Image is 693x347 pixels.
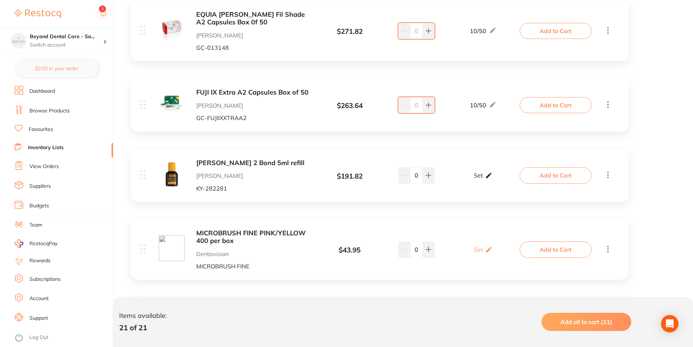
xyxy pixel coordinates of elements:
[28,144,64,151] a: Inventory Lists
[159,235,185,261] img: inventory_lists
[196,172,311,179] p: [PERSON_NAME]
[29,257,51,264] a: Rewards
[196,230,311,244] button: MICROBRUSH FINE PINK/YELLOW 400 per box
[11,33,26,48] img: Beyond Dental Care - Sandstone Point
[196,44,311,51] p: GC-013148
[119,323,167,332] p: 21 of 21
[311,28,388,36] div: $ 271.82
[15,5,61,22] a: Restocq Logo
[29,276,61,283] a: Subscriptions
[196,32,311,39] p: [PERSON_NAME]
[159,161,185,187] img: MS5qcGc
[560,318,612,326] span: Add all to cart (21)
[29,163,59,170] a: View Orders
[159,17,185,43] img: OC5qcGc
[29,183,51,190] a: Suppliers
[30,41,103,49] p: Switch account
[541,313,631,331] button: Add all to cart (21)
[29,88,55,95] a: Dashboard
[131,79,629,131] div: FUJI IX Extra A2 Capsules Box of 50 [PERSON_NAME] GC-FUJIIXXTRAA2 $263.64 10/50Add to Cart
[15,239,23,248] img: RestocqPay
[29,202,49,210] a: Budgets
[15,332,111,344] button: Log Out
[29,334,48,341] a: Log Out
[29,240,57,247] span: RestocqPay
[311,172,388,180] div: $ 191.82
[15,239,57,248] a: RestocqPay
[29,222,42,229] a: Team
[131,219,629,280] div: MICROBRUSH FINE PINK/YELLOW 400 per box Dentavision MICROBRUSH FINE $43.95 Set Add to Cart
[520,242,592,258] button: Add to Cart
[29,126,53,133] a: Favourites
[196,89,311,96] button: FUJI IX Extra A2 Capsules Box of 50
[196,102,311,109] p: [PERSON_NAME]
[474,246,483,253] p: Set
[119,312,167,320] p: Items available:
[196,115,311,121] p: GC-FUJIIXXTRAA2
[520,97,592,113] button: Add to Cart
[29,295,49,302] a: Account
[196,251,311,257] p: Dentavision
[131,1,629,61] div: EQUIA [PERSON_NAME] Fil Shade A2 Capsules Box 0f 50 [PERSON_NAME] GC-013148 $271.82 10/50Add to Cart
[470,27,496,35] div: 10 / 50
[196,11,311,26] button: EQUIA [PERSON_NAME] Fil Shade A2 Capsules Box 0f 50
[470,101,496,109] div: 10 / 50
[15,9,61,18] img: Restocq Logo
[29,315,48,322] a: Support
[520,167,592,183] button: Add to Cart
[29,107,70,115] a: Browse Products
[661,315,678,332] div: Open Intercom Messenger
[196,159,311,167] button: [PERSON_NAME] 2 Bond 5ml refill
[311,246,388,254] div: $ 43.95
[474,172,483,179] p: Set
[30,33,103,40] h4: Beyond Dental Care - Sandstone Point
[520,23,592,39] button: Add to Cart
[196,263,311,270] p: MICROBRUSH FINE
[159,91,185,117] img: WFhUUkFBMi5qcGc
[131,149,629,202] div: [PERSON_NAME] 2 Bond 5ml refill [PERSON_NAME] KY-282281 $191.82 Set Add to Cart
[196,185,311,192] p: KY-282281
[15,60,98,77] button: $0.00 in your order
[311,102,388,110] div: $ 263.64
